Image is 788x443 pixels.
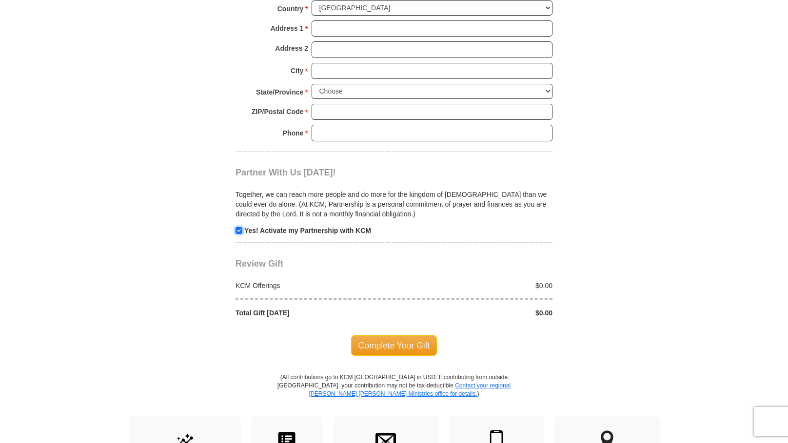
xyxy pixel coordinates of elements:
span: Review Gift [236,259,283,269]
div: $0.00 [394,308,558,318]
div: KCM Offerings [231,281,394,290]
strong: Address 1 [271,21,304,35]
p: Together, we can reach more people and do more for the kingdom of [DEMOGRAPHIC_DATA] than we coul... [236,190,552,219]
strong: Yes! Activate my Partnership with KCM [244,227,371,234]
p: (All contributions go to KCM [GEOGRAPHIC_DATA] in USD. If contributing from outside [GEOGRAPHIC_D... [277,373,511,416]
strong: State/Province [256,85,303,99]
div: $0.00 [394,281,558,290]
div: Total Gift [DATE] [231,308,394,318]
span: Partner With Us [DATE]! [236,168,336,177]
span: Complete Your Gift [351,335,437,356]
strong: Phone [283,126,304,140]
strong: ZIP/Postal Code [252,105,304,118]
strong: Country [277,2,304,16]
strong: Address 2 [275,41,308,55]
strong: City [291,64,303,77]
